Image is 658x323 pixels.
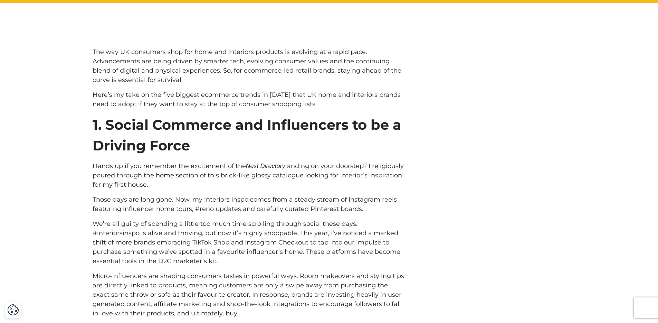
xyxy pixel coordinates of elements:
span: We’re all guilty of spending a little too much time scrolling through social these days. #interio... [93,220,400,265]
span: landing on your doorstep? I religiously poured through the home section of this brick-like glossy... [93,162,404,188]
img: Revisit consent button [7,304,19,316]
span: The way UK consumers shop for home and interiors products is evolving at a rapid pace. Advancemen... [93,48,401,84]
span: Here’s my take on the five biggest ecommerce trends in [DATE] that UK home and interiors brands n... [93,91,401,108]
span: Hands up if you remember the excitement of the [93,162,246,170]
span: Those days are long gone. Now, my interiors inspo comes from a steady stream of Instagram reels f... [93,196,397,213]
span: Next Directory [246,163,285,169]
h3: 1. Social Commerce and Influencers to be a Driving Force [93,114,404,156]
span: Micro-influencers are shaping consumers tastes in powerful ways. Room makeovers and styling tips ... [93,272,404,317]
button: Cookie Settings [7,304,19,316]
